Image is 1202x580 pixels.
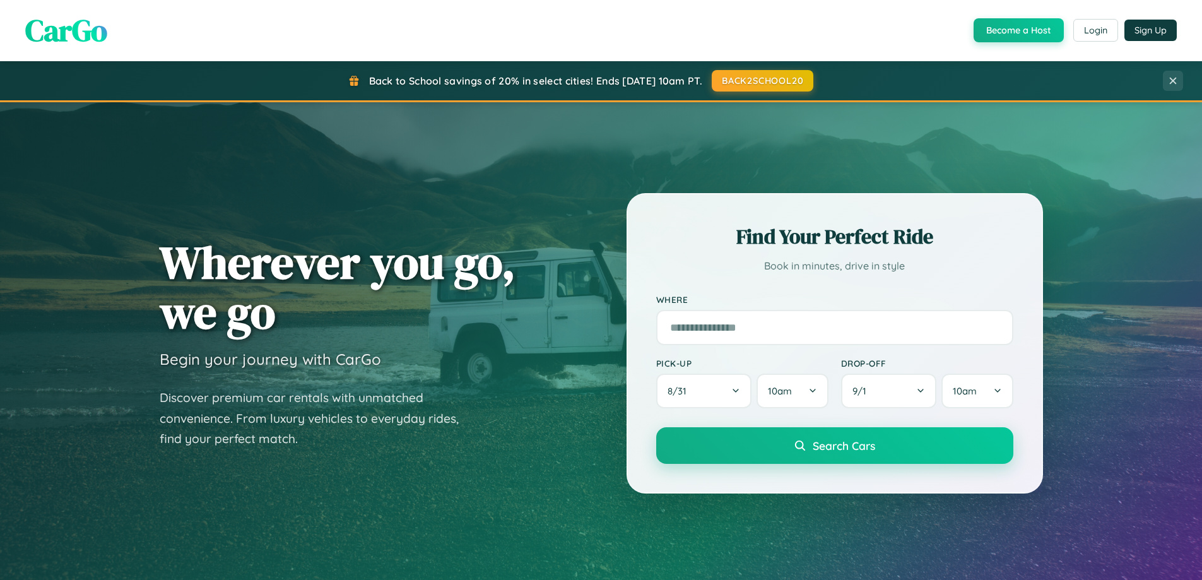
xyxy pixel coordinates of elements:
span: 8 / 31 [668,385,693,397]
button: 10am [757,374,828,408]
button: BACK2SCHOOL20 [712,70,813,92]
button: 8/31 [656,374,752,408]
p: Discover premium car rentals with unmatched convenience. From luxury vehicles to everyday rides, ... [160,388,475,449]
h1: Wherever you go, we go [160,237,516,337]
button: 9/1 [841,374,937,408]
h3: Begin your journey with CarGo [160,350,381,369]
h2: Find Your Perfect Ride [656,223,1013,251]
button: Login [1073,19,1118,42]
p: Book in minutes, drive in style [656,257,1013,275]
button: Sign Up [1124,20,1177,41]
span: 10am [768,385,792,397]
span: 10am [953,385,977,397]
label: Where [656,294,1013,305]
label: Pick-up [656,358,828,369]
label: Drop-off [841,358,1013,369]
button: Search Cars [656,427,1013,464]
span: Back to School savings of 20% in select cities! Ends [DATE] 10am PT. [369,74,702,87]
button: 10am [941,374,1013,408]
span: 9 / 1 [852,385,873,397]
button: Become a Host [974,18,1064,42]
span: CarGo [25,9,107,51]
span: Search Cars [813,439,875,453]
